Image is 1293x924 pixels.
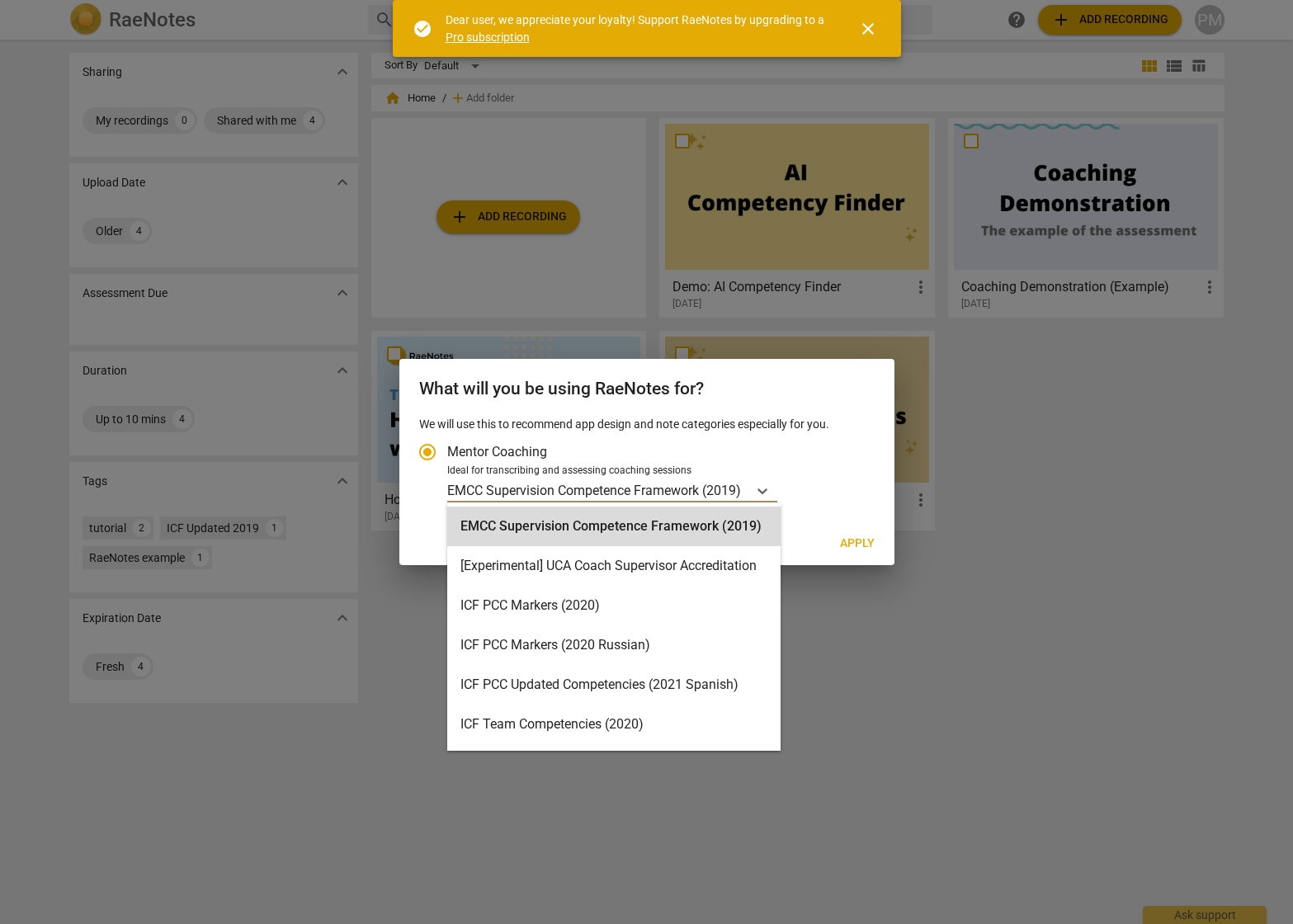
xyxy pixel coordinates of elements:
[419,416,875,433] p: We will use this to recommend app design and note categories especially for you.
[743,483,746,498] input: Ideal for transcribing and assessing coaching sessionsEMCC Supervision Competence Framework (2019)
[447,507,781,546] div: EMCC Supervision Competence Framework (2019)
[447,705,781,744] div: ICF Team Competencies (2020)
[447,442,547,461] span: Mentor Coaching
[413,19,432,39] span: check_circle
[419,432,875,502] div: Account type
[858,19,878,39] span: close
[419,379,875,399] h2: What will you be using RaeNotes for?
[446,31,530,44] a: Pro subscription
[447,546,781,586] div: [Experimental] UCA Coach Supervisor Accreditation
[447,744,781,784] div: ICF Updated Competencies (2019 Japanese)
[447,481,741,500] p: EMCC Supervision Competence Framework (2019)
[447,586,781,625] div: ICF PCC Markers (2020)
[827,529,888,559] button: Apply
[848,9,888,49] button: Close
[447,665,781,705] div: ICF PCC Updated Competencies (2021 Spanish)
[447,464,870,478] div: Ideal for transcribing and assessing coaching sessions
[447,625,781,665] div: ICF PCC Markers (2020 Russian)
[446,12,828,45] div: Dear user, we appreciate your loyalty! Support RaeNotes by upgrading to a
[840,535,875,552] span: Apply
